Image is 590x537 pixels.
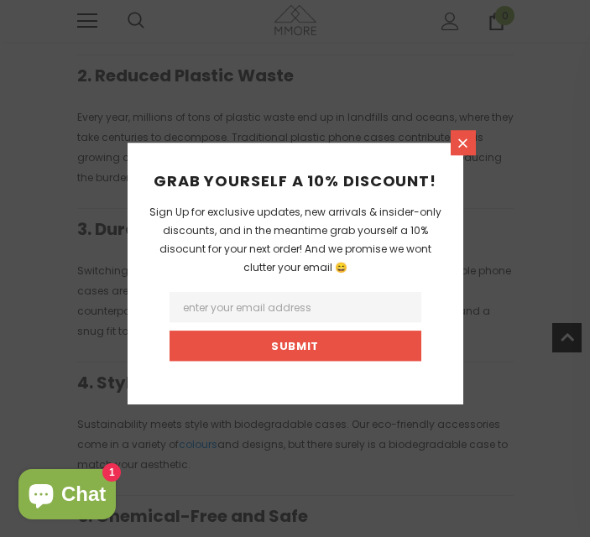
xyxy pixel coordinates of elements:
[13,469,121,524] inbox-online-store-chat: Shopify online store chat
[149,205,441,274] span: Sign Up for exclusive updates, new arrivals & insider-only discounts, and in the meantime grab yo...
[170,331,421,361] input: Submit
[451,130,476,155] a: Close
[170,292,421,322] input: Email Address
[154,170,436,191] span: GRAB YOURSELF A 10% DISCOUNT!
